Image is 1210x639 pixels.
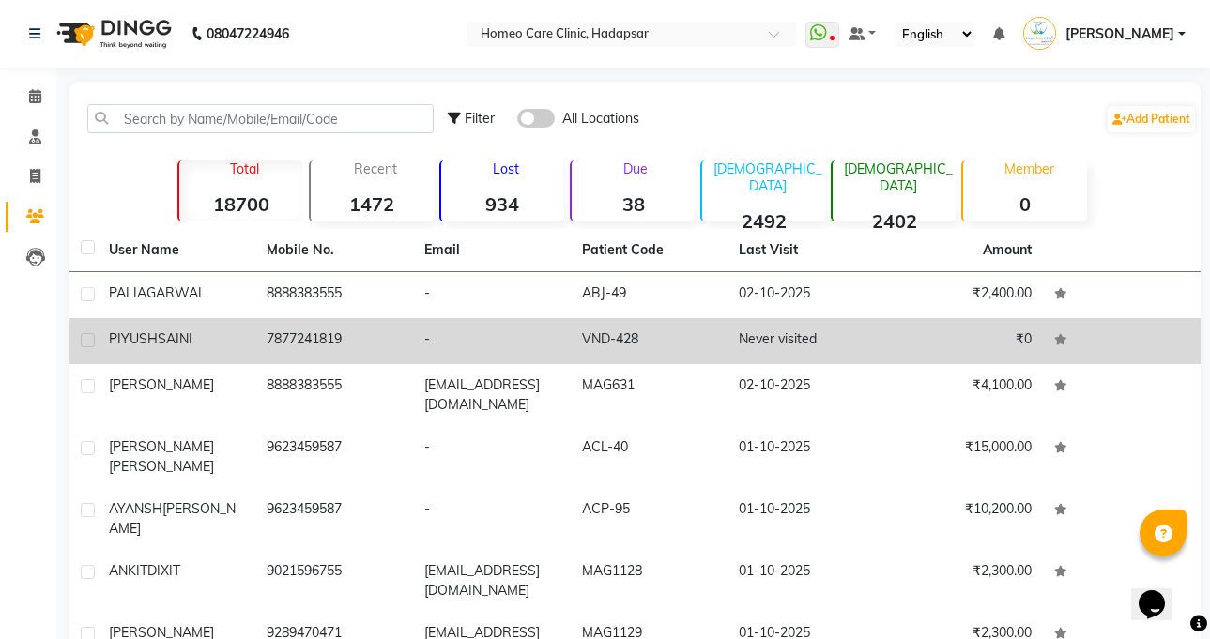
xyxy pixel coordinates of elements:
td: 8888383555 [255,272,413,318]
td: 7877241819 [255,318,413,364]
span: All Locations [562,109,639,129]
td: 02-10-2025 [728,364,885,426]
td: 01-10-2025 [728,550,885,612]
span: [PERSON_NAME] [109,458,214,475]
td: ₹15,000.00 [885,426,1043,488]
strong: 2492 [702,209,825,233]
span: ANKIT [109,562,147,579]
strong: 0 [963,192,1086,216]
img: logo [48,8,176,60]
strong: 934 [441,192,564,216]
td: - [413,318,571,364]
p: Total [187,160,302,177]
td: ₹2,300.00 [885,550,1043,612]
span: [PERSON_NAME] [109,500,236,537]
td: ABJ-49 [571,272,728,318]
td: VND-428 [571,318,728,364]
img: Dr Nupur Jain [1023,17,1056,50]
strong: 1472 [311,192,434,216]
span: AGARWAL [137,284,206,301]
p: [DEMOGRAPHIC_DATA] [710,160,825,194]
input: Search by Name/Mobile/Email/Code [87,104,434,133]
td: ₹10,200.00 [885,488,1043,550]
td: 9623459587 [255,426,413,488]
td: ACP-95 [571,488,728,550]
th: Last Visit [728,229,885,272]
a: Add Patient [1108,106,1195,132]
th: Mobile No. [255,229,413,272]
td: MAG631 [571,364,728,426]
td: 01-10-2025 [728,488,885,550]
td: ₹4,100.00 [885,364,1043,426]
th: Amount [972,229,1043,271]
td: MAG1128 [571,550,728,612]
td: Never visited [728,318,885,364]
span: [PERSON_NAME] [109,438,214,455]
td: 9021596755 [255,550,413,612]
td: [EMAIL_ADDRESS][DOMAIN_NAME] [413,364,571,426]
td: [EMAIL_ADDRESS][DOMAIN_NAME] [413,550,571,612]
span: AYANSH [109,500,162,517]
strong: 2402 [833,209,956,233]
p: Recent [318,160,434,177]
b: 08047224946 [207,8,289,60]
td: - [413,488,571,550]
td: 9623459587 [255,488,413,550]
td: ₹0 [885,318,1043,364]
p: Member [971,160,1086,177]
span: PALI [109,284,137,301]
p: [DEMOGRAPHIC_DATA] [840,160,956,194]
td: ACL-40 [571,426,728,488]
iframe: chat widget [1131,564,1191,620]
td: ₹2,400.00 [885,272,1043,318]
td: 02-10-2025 [728,272,885,318]
span: PIYUSH [109,330,158,347]
strong: 18700 [179,192,302,216]
th: Email [413,229,571,272]
strong: 38 [572,192,695,216]
span: DIXIT [147,562,180,579]
th: User Name [98,229,255,272]
td: 01-10-2025 [728,426,885,488]
span: [PERSON_NAME] [109,376,214,393]
p: Due [575,160,695,177]
span: Filter [465,110,495,127]
th: Patient Code [571,229,728,272]
span: SAINI [158,330,192,347]
span: [PERSON_NAME] [1065,24,1174,44]
td: - [413,426,571,488]
p: Lost [449,160,564,177]
td: 8888383555 [255,364,413,426]
td: - [413,272,571,318]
